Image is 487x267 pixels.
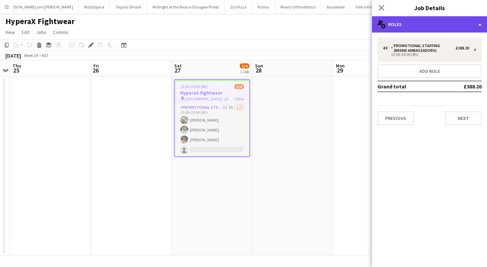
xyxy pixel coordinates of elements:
div: Roles [372,16,487,33]
span: 3/4 [234,84,244,89]
app-job-card: 12:00-20:00 (8h)3/4HyperaX fightwear [GEOGRAPHIC_DATA] - [GEOGRAPHIC_DATA]1 RolePromotional Staff... [174,79,250,157]
h3: HyperaX fightwear [175,90,249,96]
span: Thu [13,63,21,69]
span: 25 [11,66,21,74]
button: Purina [252,0,275,14]
td: £388.20 [441,81,482,92]
span: Jobs [36,29,46,35]
button: Midnight at the Palace (Glasgow Pride) [147,0,225,14]
div: 1 Job [240,69,249,74]
button: MyEdSpace [79,0,110,14]
div: £388.20 [456,46,469,50]
div: 12:00-20:00 (8h) [383,53,469,56]
button: Tequila Smash [110,0,147,14]
div: BST [42,53,49,58]
h3: Job Details [372,3,487,12]
h1: HyperaX Fightwear [5,16,75,26]
div: Promotional Staffing (Brand Ambassadors) [391,43,456,53]
span: 26 [92,66,99,74]
button: Previous [377,111,414,125]
span: [GEOGRAPHIC_DATA] - [GEOGRAPHIC_DATA] [185,96,234,101]
span: 27 [173,66,182,74]
td: Grand total [377,81,441,92]
a: View [3,28,18,37]
div: 4 x [383,46,391,50]
a: Comms [50,28,71,37]
span: Sat [174,63,182,69]
span: Edit [22,29,29,35]
button: [PERSON_NAME] and [PERSON_NAME] [2,0,79,14]
button: Fierce Panda Records [350,0,398,14]
button: Zizi Pizza [225,0,252,14]
span: 3/4 [240,63,249,68]
div: [DATE] [5,52,21,59]
app-card-role: Promotional Staffing (Brand Ambassadors)2I5A3/412:00-20:00 (8h)[PERSON_NAME][PERSON_NAME][PERSON_... [175,104,249,156]
button: Next [445,111,482,125]
span: Mon [336,63,345,69]
span: Week 39 [22,53,39,58]
span: Fri [93,63,99,69]
button: Moonz Orthodontics [275,0,321,14]
button: Bayswood [321,0,350,14]
span: View [5,29,15,35]
span: 12:00-20:00 (8h) [180,84,208,89]
button: Add role [377,64,482,78]
a: Edit [19,28,32,37]
a: Jobs [33,28,49,37]
span: Comms [53,29,68,35]
span: 29 [335,66,345,74]
span: 1 Role [234,96,244,101]
span: Sun [255,63,263,69]
span: 28 [254,66,263,74]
